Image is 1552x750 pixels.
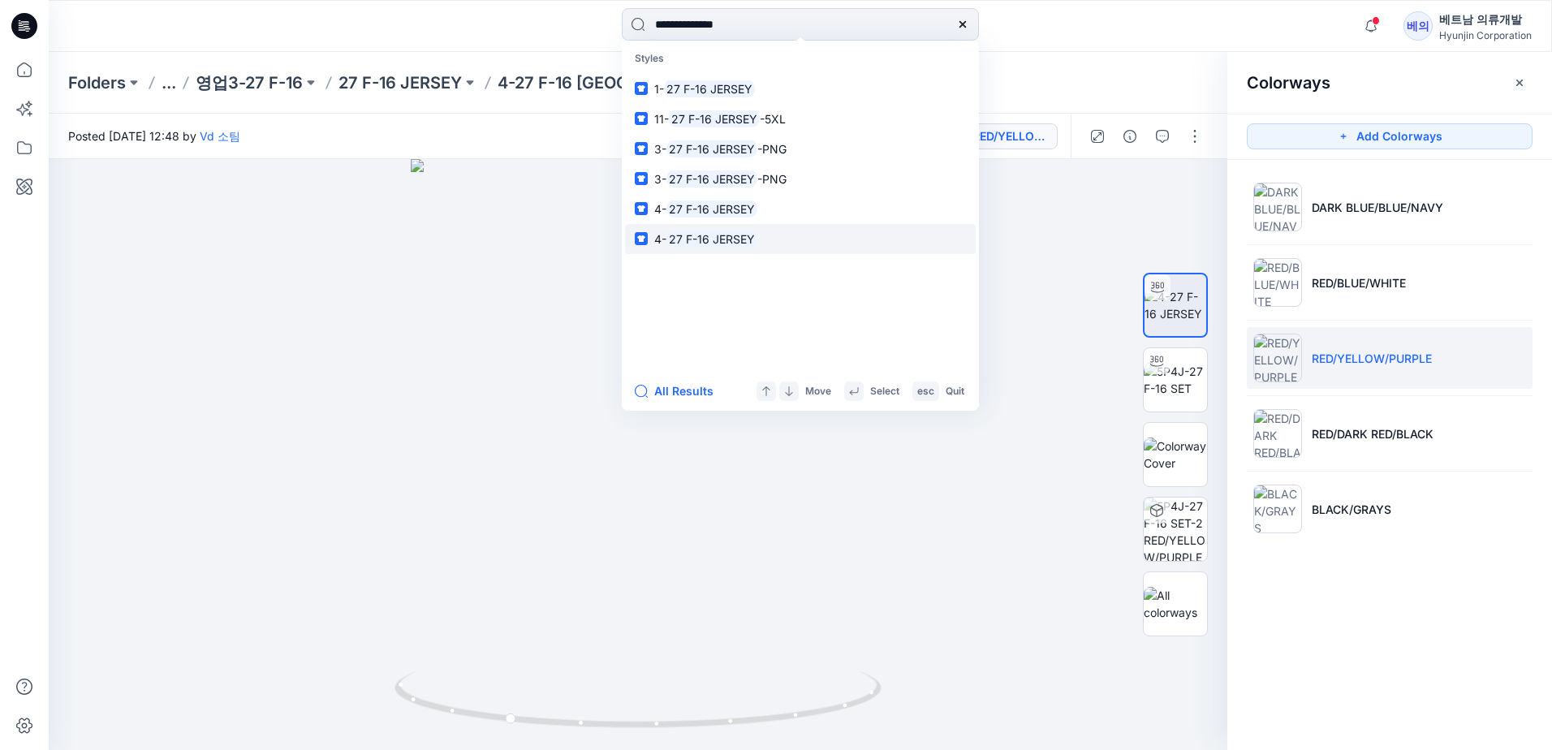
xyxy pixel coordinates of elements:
[625,194,976,224] a: 4-27 F-16 JERSEY
[666,140,757,158] mark: 27 F-16 JERSEY
[1247,123,1533,149] button: Add Colorways
[1144,587,1207,621] img: All colorways
[196,71,303,94] a: 영업3-27 F-16
[654,142,666,156] span: 3-
[1439,10,1532,29] div: 베트남 의류개발
[666,170,757,188] mark: 27 F-16 JERSEY
[1312,274,1406,291] p: RED/BLUE/WHITE
[1312,425,1433,442] p: RED/DARK RED/BLACK
[625,44,976,74] p: Styles
[1144,498,1207,561] img: 5P4J-27 F-16 SET-2 RED/YELLOW/PURPLE
[946,383,964,400] p: Quit
[625,164,976,194] a: 3-27 F-16 JERSEY-PNG
[338,71,462,94] a: 27 F-16 JERSEY
[805,383,831,400] p: Move
[200,129,240,143] a: Vd 소팀
[1253,258,1302,307] img: RED/BLUE/WHITE
[870,383,899,400] p: Select
[757,172,787,186] span: -PNG
[1144,437,1207,472] img: Colorway Cover
[635,381,724,401] button: All Results
[625,134,976,164] a: 3-27 F-16 JERSEY-PNG
[1312,350,1432,367] p: RED/YELLOW/PURPLE
[1144,363,1207,397] img: 5P4J-27 F-16 SET
[1312,199,1443,216] p: DARK BLUE/BLUE/NAVY
[498,71,746,94] p: 4-27 F-16 [GEOGRAPHIC_DATA]
[625,104,976,134] a: 11-27 F-16 JERSEY-5XL
[625,224,976,254] a: 4-27 F-16 JERSEY
[760,112,786,126] span: -5XL
[1403,11,1433,41] div: 베의
[654,232,666,246] span: 4-
[68,127,240,144] span: Posted [DATE] 12:48 by
[944,123,1058,149] button: RED/YELLOW/PURPLE
[1253,334,1302,382] img: RED/YELLOW/PURPLE
[1312,501,1391,518] p: BLACK/GRAYS
[654,172,666,186] span: 3-
[68,71,126,94] a: Folders
[654,112,669,126] span: 11-
[1439,29,1532,41] div: Hyunjin Corporation
[1253,409,1302,458] img: RED/DARK RED/BLACK
[917,383,934,400] p: esc
[664,80,755,98] mark: 27 F-16 JERSEY
[654,202,666,216] span: 4-
[1253,183,1302,231] img: DARK BLUE/BLUE/NAVY
[666,200,757,218] mark: 27 F-16 JERSEY
[1117,123,1143,149] button: Details
[1253,485,1302,533] img: BLACK/GRAYS
[654,82,664,96] span: 1-
[625,74,976,104] a: 1-27 F-16 JERSEY
[666,230,757,248] mark: 27 F-16 JERSEY
[162,71,176,94] button: ...
[1145,288,1206,322] img: 4-27 F-16 JERSEY
[972,127,1047,145] div: RED/YELLOW/PURPLE
[757,142,787,156] span: -PNG
[669,110,760,128] mark: 27 F-16 JERSEY
[1247,73,1330,93] h2: Colorways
